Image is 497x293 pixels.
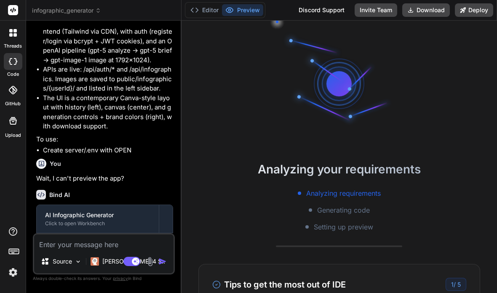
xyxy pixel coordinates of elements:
[53,257,72,266] p: Source
[187,4,222,16] button: Editor
[45,211,150,219] div: AI Infographic Generator
[158,257,167,266] img: icon
[355,3,397,17] button: Invite Team
[4,43,22,50] label: threads
[182,160,497,178] h2: Analyzing your requirements
[455,3,493,17] button: Deploy
[43,65,173,93] li: APIs are live: /api/auth/* and /api/infographics. Images are saved to public/infographics/{userId...
[451,281,454,288] span: 1
[314,222,373,232] span: Setting up preview
[50,160,61,168] h6: You
[306,188,381,198] span: Analyzing requirements
[457,281,461,288] span: 5
[75,258,82,265] img: Pick Models
[5,100,21,107] label: GitHub
[49,191,70,199] h6: Bind AI
[45,220,150,227] div: Click to open Workbench
[43,146,173,155] li: Create server/.env with OPEN
[5,132,21,139] label: Upload
[113,276,128,281] span: privacy
[33,274,175,282] p: Always double-check its answers. Your in Bind
[222,4,263,16] button: Preview
[7,71,19,78] label: code
[36,174,173,184] p: Wait, I can't preview the app?
[6,265,20,280] img: settings
[43,93,173,131] li: The UI is a contemporary Canva-style layout with history (left), canvas (center), and generation ...
[317,205,370,215] span: Generating code
[145,257,155,266] img: attachment
[402,3,450,17] button: Download
[32,6,101,15] span: infographic_generator
[43,8,173,65] li: I just scaffolded and ran a full-stack app: Express backend + vanilla HTML/CSS/JS frontend (Tailw...
[37,205,159,233] button: AI Infographic GeneratorClick to open Workbench
[36,135,173,144] p: To use:
[212,278,346,291] h3: Tips to get the most out of IDE
[294,3,350,17] div: Discord Support
[91,257,99,266] img: Claude 4 Sonnet
[102,257,165,266] p: [PERSON_NAME] 4 S..
[446,278,466,291] div: /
